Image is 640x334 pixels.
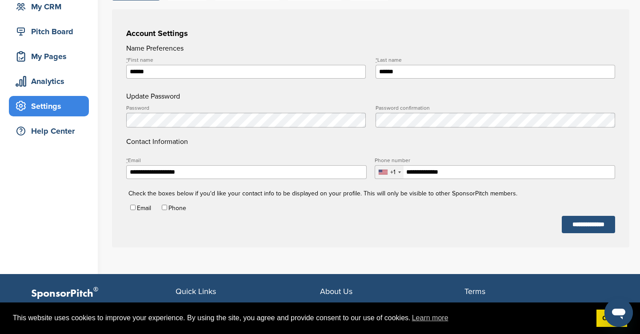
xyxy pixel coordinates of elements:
div: Settings [13,98,89,114]
p: SponsorPitch [31,287,176,300]
div: Selected country [375,166,404,179]
a: dismiss cookie message [596,310,627,327]
h4: Contact Information [126,105,615,147]
label: Password [126,105,366,111]
a: My Pages [9,46,89,67]
label: Phone [168,204,186,212]
abbr: required [126,157,128,163]
div: +1 [390,169,396,175]
h3: Account Settings [126,27,615,40]
div: Help Center [13,123,89,139]
a: Analytics [9,71,89,91]
label: Phone number [375,158,615,163]
span: Terms [464,286,485,296]
span: This website uses cookies to improve your experience. By using the site, you agree and provide co... [13,311,589,325]
label: Last name [376,57,615,63]
a: Help Center [9,121,89,141]
span: About Us [320,286,352,296]
a: Pitch Board [9,21,89,42]
label: Email [137,204,151,212]
label: Email [126,158,367,163]
label: First name [126,57,366,63]
div: Analytics [13,73,89,89]
a: Settings [9,96,89,116]
span: Quick Links [176,286,216,296]
span: ® [93,284,98,295]
a: learn more about cookies [411,311,450,325]
h4: Update Password [126,91,615,102]
div: My Pages [13,48,89,64]
h4: Name Preferences [126,43,615,54]
label: Password confirmation [376,105,615,111]
abbr: required [376,57,377,63]
iframe: Button to launch messaging window [604,298,633,327]
abbr: required [126,57,128,63]
div: Pitch Board [13,24,89,40]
